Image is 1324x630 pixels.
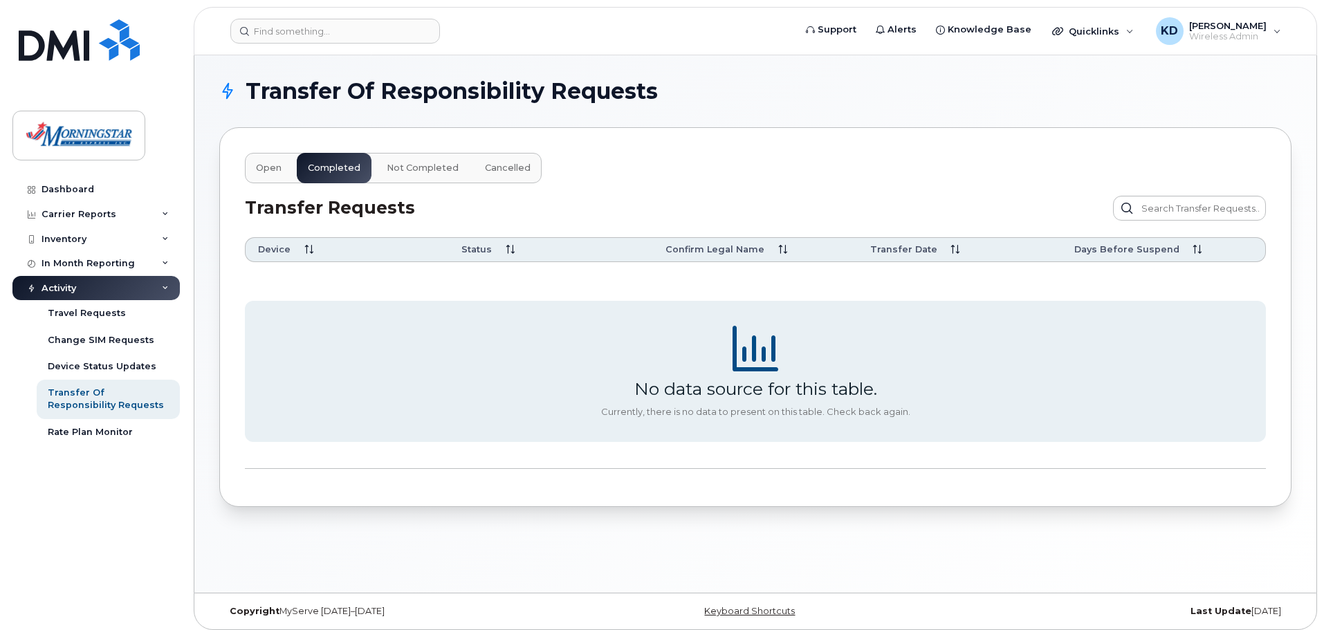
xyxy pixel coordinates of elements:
[601,407,910,418] div: Currently, there is no data to present on this table. Check back again.
[704,606,795,616] a: Keyboard Shortcuts
[1113,196,1266,221] input: Search Transfer Requests...
[230,606,279,616] strong: Copyright
[1190,606,1251,616] strong: Last Update
[387,163,459,174] span: Not Completed
[634,378,877,399] div: No data source for this table.
[870,243,937,256] span: Transfer Date
[246,81,658,102] span: Transfer Of Responsibility Requests
[665,243,764,256] span: Confirm Legal Name
[485,163,531,174] span: Cancelled
[1074,243,1179,256] span: Days Before Suspend
[256,163,282,174] span: Open
[219,606,577,617] div: MyServe [DATE]–[DATE]
[245,196,661,221] div: Transfer Requests
[258,243,291,256] span: Device
[461,243,492,256] span: Status
[934,606,1291,617] div: [DATE]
